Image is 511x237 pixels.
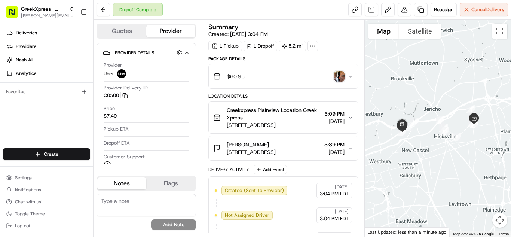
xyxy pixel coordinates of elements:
button: Quotes [97,25,146,37]
div: 11 [433,113,447,127]
button: CancelDelivery [460,3,508,16]
span: Greekxpress Plainview Location Greek Xpress [227,106,321,121]
div: 13 [401,120,416,134]
img: photo_proof_of_delivery image [334,71,345,82]
button: Greekxpress Plainview Location Greek Xpress[STREET_ADDRESS]3:09 PM[DATE] [209,102,358,133]
button: Flags [146,177,195,189]
div: Delivery Activity [208,167,249,173]
div: 5 [467,117,481,131]
button: Log out [3,221,90,231]
img: uber-new-logo.jpeg [117,69,126,78]
span: [PERSON_NAME] [227,141,269,148]
span: Provider [104,62,122,69]
span: Provider Details [115,50,154,56]
a: Deliveries [3,27,93,39]
button: Chat with us! [3,197,90,207]
button: Toggle fullscreen view [492,24,507,39]
div: 5.2 mi [279,41,306,51]
span: [DATE] 3:04 PM [230,31,268,37]
span: [STREET_ADDRESS] [227,121,321,129]
span: [DATE] [335,184,349,190]
span: Analytics [16,70,36,77]
button: Toggle Theme [3,209,90,219]
div: 8 [436,121,450,135]
button: Show street map [368,24,399,39]
div: Favorites [3,86,90,98]
span: Uber [104,70,114,77]
div: Last Updated: less than a minute ago [365,227,450,237]
a: Open this area in Google Maps (opens a new window) [367,227,391,237]
div: 12 [407,115,422,129]
span: Create [44,151,58,158]
span: $7.49 [104,113,117,119]
span: 3:09 PM [324,110,345,118]
span: Nash AI [16,57,33,63]
span: 3:04 PM EDT [320,191,349,197]
span: [STREET_ADDRESS] [227,148,276,156]
h3: Summary [208,24,239,30]
a: Terms (opens in new tab) [498,232,509,236]
span: Notifications [15,187,41,193]
div: 9 [437,121,451,136]
span: Created: [208,30,268,38]
button: Create [3,148,90,160]
span: Provider Delivery ID [104,85,148,91]
span: 3:39 PM [324,141,345,148]
span: [DATE] [335,209,349,215]
span: Pickup ETA [104,126,129,133]
div: 1 [463,102,478,116]
button: Notifications [3,185,90,195]
span: Providers [16,43,36,50]
a: Providers [3,40,93,52]
button: Map camera controls [492,213,507,228]
div: 1 Dropoff [244,41,277,51]
span: 3:04 PM EDT [320,215,349,222]
span: Map data ©2025 Google [453,232,494,236]
button: Show satellite imagery [399,24,441,39]
div: 2 [465,109,479,123]
span: [DATE] [324,148,345,156]
button: GreekXpress - Plainview[PERSON_NAME][EMAIL_ADDRESS][DOMAIN_NAME] [3,3,77,21]
span: $60.95 [227,73,245,80]
span: Dropoff ETA [104,140,130,146]
div: 7 [450,130,464,144]
span: Deliveries [16,30,37,36]
button: Provider [146,25,195,37]
a: Analytics [3,67,93,79]
img: Google [367,227,391,237]
span: Customer Support [104,154,145,160]
div: Location Details [208,93,358,99]
span: Toggle Theme [15,211,45,217]
a: Nash AI [3,54,93,66]
span: Cancel Delivery [471,6,505,13]
button: Reassign [431,3,457,16]
button: Add Event [254,165,287,174]
span: Price [104,105,115,112]
span: Log out [15,223,30,229]
button: Settings [3,173,90,183]
button: [PERSON_NAME][STREET_ADDRESS]3:39 PM[DATE] [209,136,358,160]
div: 10 [437,124,452,139]
div: Package Details [208,56,358,62]
span: Not Assigned Driver [225,212,269,219]
span: [DATE] [324,118,345,125]
div: 14 [395,125,409,139]
button: $60.95photo_proof_of_delivery image [209,64,358,88]
button: GreekXpress - Plainview [21,5,66,13]
span: Chat with us! [15,199,42,205]
button: [PERSON_NAME][EMAIL_ADDRESS][DOMAIN_NAME] [21,13,74,19]
button: Provider Details [103,46,190,59]
div: 1 Pickup [208,41,242,51]
div: 6 [465,115,480,130]
button: C0500 [104,92,128,99]
span: Reassign [434,6,453,13]
button: Notes [97,177,146,189]
span: Created (Sent To Provider) [225,187,284,194]
span: Settings [15,175,32,181]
